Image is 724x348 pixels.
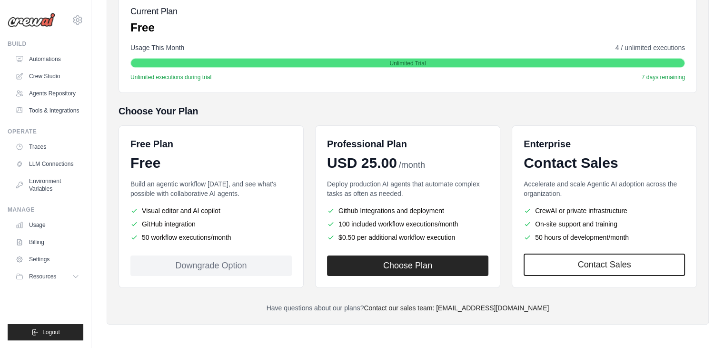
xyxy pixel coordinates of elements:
li: 50 hours of development/month [524,233,685,242]
span: 4 / unlimited executions [615,43,685,52]
a: Crew Studio [11,69,83,84]
h6: Enterprise [524,137,685,151]
li: CrewAI or private infrastructure [524,206,685,215]
h5: Choose Your Plan [119,104,697,118]
a: Environment Variables [11,174,83,196]
div: Manage [8,206,83,214]
span: Unlimited Trial [389,60,426,67]
h5: Current Plan [130,5,178,18]
p: Build an agentic workflow [DATE], and see what's possible with collaborative AI agents. [130,179,292,198]
div: Contact Sales [524,154,685,172]
a: Tools & Integrations [11,103,83,118]
img: Logo [8,13,55,27]
span: Logout [42,328,60,336]
button: Resources [11,269,83,284]
a: Billing [11,235,83,250]
p: Free [130,20,178,35]
li: On-site support and training [524,219,685,229]
span: Resources [29,273,56,280]
p: Have questions about our plans? [119,303,697,313]
a: Settings [11,252,83,267]
span: Unlimited executions during trial [130,73,211,81]
p: Accelerate and scale Agentic AI adoption across the organization. [524,179,685,198]
h6: Free Plan [130,137,173,151]
a: LLM Connections [11,156,83,172]
li: Github Integrations and deployment [327,206,488,215]
p: Deploy production AI agents that automate complex tasks as often as needed. [327,179,488,198]
div: Free [130,154,292,172]
a: Automations [11,51,83,67]
div: Operate [8,128,83,135]
li: 50 workflow executions/month [130,233,292,242]
a: Traces [11,139,83,154]
span: Usage This Month [130,43,184,52]
li: Visual editor and AI copilot [130,206,292,215]
li: GitHub integration [130,219,292,229]
li: $0.50 per additional workflow execution [327,233,488,242]
button: Choose Plan [327,256,488,276]
a: Contact our sales team: [EMAIL_ADDRESS][DOMAIN_NAME] [364,304,549,312]
div: Downgrade Option [130,256,292,276]
a: Usage [11,217,83,233]
a: Agents Repository [11,86,83,101]
span: USD 25.00 [327,154,397,172]
span: /month [399,159,425,172]
h6: Professional Plan [327,137,407,151]
div: Build [8,40,83,48]
span: 7 days remaining [642,73,685,81]
li: 100 included workflow executions/month [327,219,488,229]
a: Contact Sales [524,254,685,276]
button: Logout [8,324,83,340]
